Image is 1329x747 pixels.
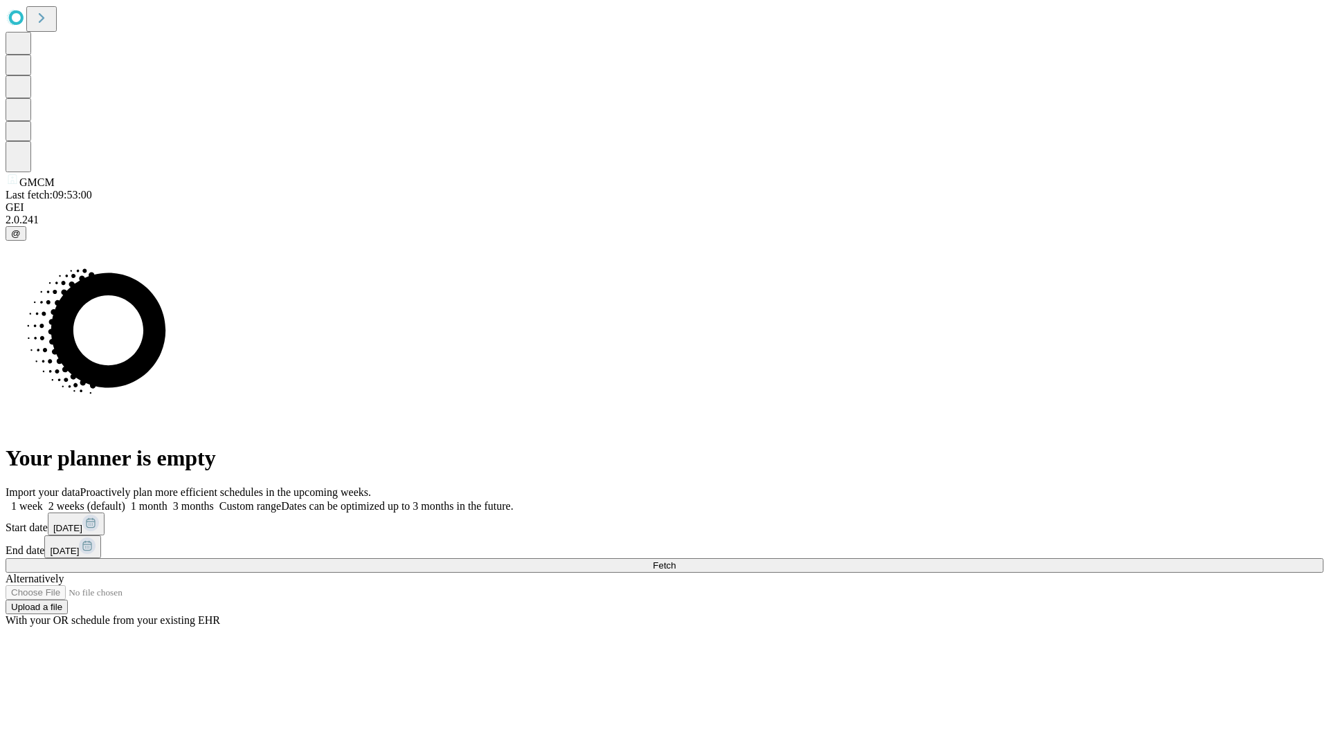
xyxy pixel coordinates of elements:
[6,201,1323,214] div: GEI
[281,500,513,512] span: Dates can be optimized up to 3 months in the future.
[6,535,1323,558] div: End date
[6,445,1323,471] h1: Your planner is empty
[53,523,82,533] span: [DATE]
[6,614,220,626] span: With your OR schedule from your existing EHR
[6,600,68,614] button: Upload a file
[173,500,214,512] span: 3 months
[48,500,125,512] span: 2 weeks (default)
[11,500,43,512] span: 1 week
[6,226,26,241] button: @
[6,486,80,498] span: Import your data
[48,513,105,535] button: [DATE]
[131,500,168,512] span: 1 month
[50,546,79,556] span: [DATE]
[80,486,371,498] span: Proactively plan more efficient schedules in the upcoming weeks.
[6,558,1323,573] button: Fetch
[6,513,1323,535] div: Start date
[19,176,55,188] span: GMCM
[44,535,101,558] button: [DATE]
[6,214,1323,226] div: 2.0.241
[6,573,64,584] span: Alternatively
[11,228,21,239] span: @
[219,500,281,512] span: Custom range
[6,189,92,201] span: Last fetch: 09:53:00
[653,560,676,571] span: Fetch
